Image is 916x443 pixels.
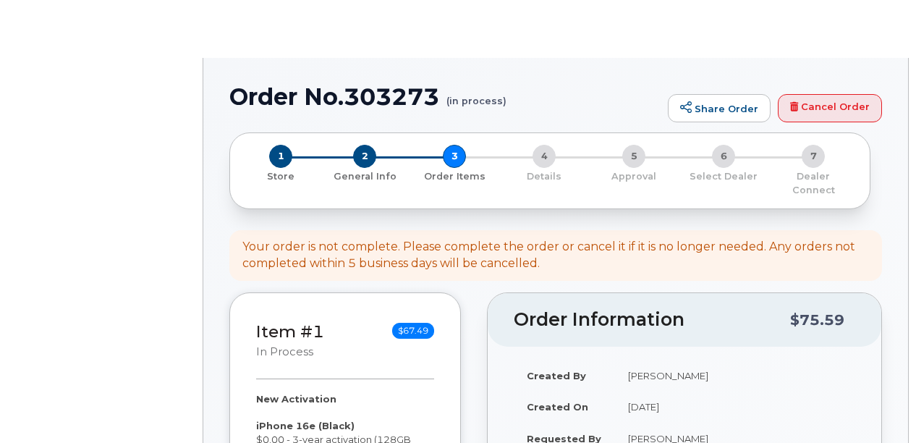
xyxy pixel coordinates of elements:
a: Item #1 [256,321,324,342]
small: in process [256,345,313,358]
strong: Created By [527,370,586,381]
p: Store [247,170,314,183]
td: [DATE] [615,391,855,423]
strong: Created On [527,401,588,413]
h2: Order Information [514,310,790,330]
span: 1 [269,145,292,168]
strong: iPhone 16e (Black) [256,420,355,431]
a: 2 General Info [320,168,410,183]
div: Your order is not complete. Please complete the order or cancel it if it is no longer needed. Any... [242,239,869,272]
a: 1 Store [242,168,320,183]
small: (in process) [446,84,506,106]
p: General Info [326,170,404,183]
h1: Order No.303273 [229,84,661,109]
strong: New Activation [256,393,336,405]
span: 2 [353,145,376,168]
td: [PERSON_NAME] [615,360,855,392]
span: $67.49 [392,323,434,339]
a: Cancel Order [778,94,882,123]
div: $75.59 [790,306,844,334]
a: Share Order [668,94,771,123]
